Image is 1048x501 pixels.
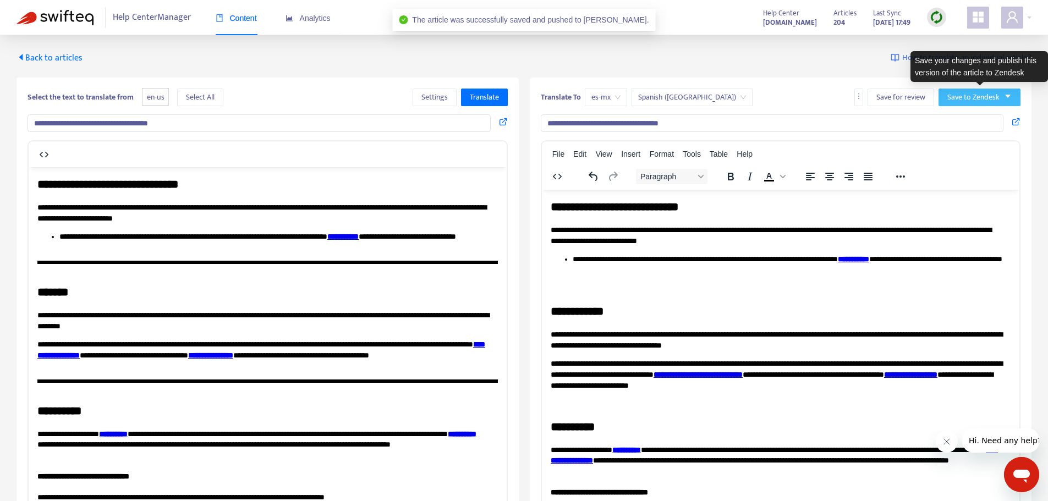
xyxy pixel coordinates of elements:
[412,15,649,24] span: The article was successfully saved and pushed to [PERSON_NAME].
[470,91,499,103] span: Translate
[1006,10,1019,24] span: user
[1004,457,1039,492] iframe: Button to launch messaging window
[855,92,863,100] span: more
[591,89,621,106] span: es-mx
[868,89,934,106] button: Save for review
[17,10,94,25] img: Swifteq
[216,14,223,22] span: book
[763,7,799,19] span: Help Center
[962,428,1039,453] iframe: Message from company
[7,8,79,16] span: Hi. Need any help?
[902,52,1031,64] span: How to translate an individual article?
[421,91,448,103] span: Settings
[876,91,925,103] span: Save for review
[854,89,863,106] button: more
[638,89,746,106] span: Spanish (Mexico)
[286,14,293,22] span: area-chart
[891,53,899,62] img: image-link
[947,91,1000,103] span: Save to Zendesk
[873,16,910,29] strong: [DATE] 17:49
[461,89,508,106] button: Translate
[186,91,215,103] span: Select All
[399,15,408,24] span: check-circle
[763,16,817,29] strong: [DOMAIN_NAME]
[552,150,565,158] span: File
[640,172,694,181] span: Paragraph
[910,51,1048,82] div: Save your changes and publish this version of the article to Zendesk
[603,169,622,184] button: Redo
[28,91,134,103] b: Select the text to translate from
[859,169,877,184] button: Justify
[177,89,223,106] button: Select All
[721,169,740,184] button: Bold
[113,7,191,28] span: Help Center Manager
[17,51,83,65] span: Back to articles
[710,150,728,158] span: Table
[891,169,910,184] button: Reveal or hide additional toolbar items
[740,169,759,184] button: Italic
[930,10,943,24] img: sync.dc5367851b00ba804db3.png
[891,52,1031,64] a: How to translate an individual article?
[683,150,701,158] span: Tools
[650,150,674,158] span: Format
[286,14,331,23] span: Analytics
[584,169,603,184] button: Undo
[801,169,820,184] button: Align left
[573,150,586,158] span: Edit
[763,16,817,29] a: [DOMAIN_NAME]
[936,431,958,453] iframe: Close message
[840,169,858,184] button: Align right
[760,169,787,184] div: Text color Black
[737,150,753,158] span: Help
[833,7,857,19] span: Articles
[972,10,985,24] span: appstore
[621,150,640,158] span: Insert
[596,150,612,158] span: View
[142,88,169,106] span: en-us
[541,91,581,103] b: Translate To
[17,53,25,62] span: caret-left
[413,89,457,106] button: Settings
[873,7,901,19] span: Last Sync
[820,169,839,184] button: Align center
[636,169,707,184] button: Block Paragraph
[1004,92,1012,100] span: caret-down
[939,89,1020,106] button: Save to Zendeskcaret-down
[216,14,257,23] span: Content
[833,16,845,29] strong: 204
